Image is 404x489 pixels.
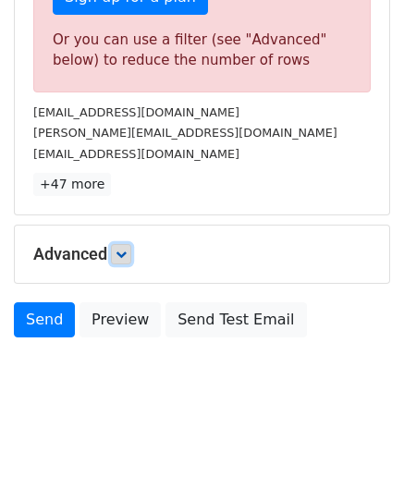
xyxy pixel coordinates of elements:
h5: Advanced [33,244,371,264]
a: Send [14,302,75,337]
iframe: Chat Widget [312,400,404,489]
div: Or you can use a filter (see "Advanced" below) to reduce the number of rows [53,30,351,71]
small: [PERSON_NAME][EMAIL_ADDRESS][DOMAIN_NAME] [33,126,337,140]
a: +47 more [33,173,111,196]
small: [EMAIL_ADDRESS][DOMAIN_NAME] [33,105,239,119]
a: Send Test Email [165,302,306,337]
a: Preview [80,302,161,337]
small: [EMAIL_ADDRESS][DOMAIN_NAME] [33,147,239,161]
